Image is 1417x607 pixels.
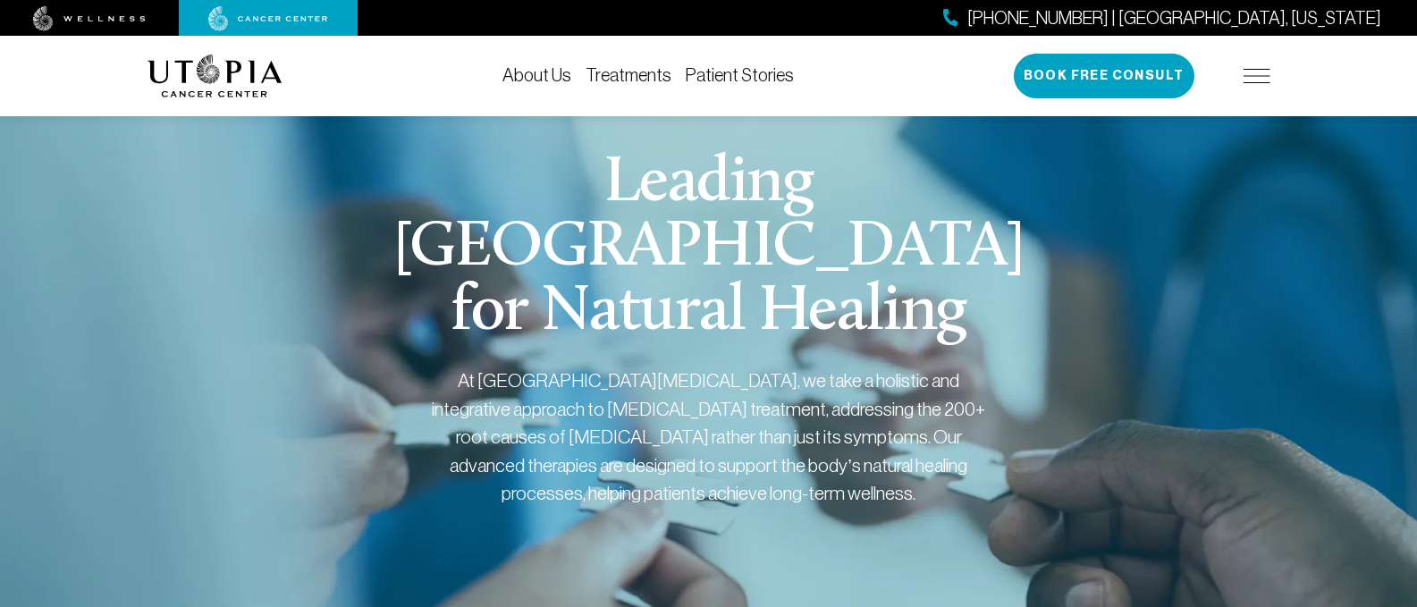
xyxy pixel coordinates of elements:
[967,5,1381,31] span: [PHONE_NUMBER] | [GEOGRAPHIC_DATA], [US_STATE]
[686,65,794,85] a: Patient Stories
[208,6,328,31] img: cancer center
[943,5,1381,31] a: [PHONE_NUMBER] | [GEOGRAPHIC_DATA], [US_STATE]
[586,65,671,85] a: Treatments
[432,367,986,508] div: At [GEOGRAPHIC_DATA][MEDICAL_DATA], we take a holistic and integrative approach to [MEDICAL_DATA]...
[33,6,146,31] img: wellness
[1244,69,1270,83] img: icon-hamburger
[367,152,1050,345] h1: Leading [GEOGRAPHIC_DATA] for Natural Healing
[148,55,283,97] img: logo
[502,65,571,85] a: About Us
[1014,54,1194,98] button: Book Free Consult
